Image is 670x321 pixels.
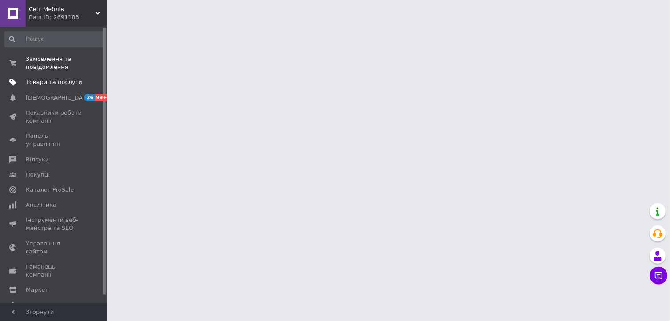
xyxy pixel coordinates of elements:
span: Покупці [26,171,50,179]
div: Ваш ID: 2691183 [29,13,107,21]
button: Чат з покупцем [650,267,668,285]
span: Каталог ProSale [26,186,74,194]
span: Відгуки [26,156,49,164]
span: Товари та послуги [26,78,82,86]
span: 99+ [95,94,109,101]
span: Замовлення та повідомлення [26,55,82,71]
span: [DEMOGRAPHIC_DATA] [26,94,92,102]
span: Інструменти веб-майстра та SEO [26,216,82,232]
span: Світ Меблів [29,5,96,13]
span: Гаманець компанії [26,263,82,279]
input: Пошук [4,31,105,47]
span: Панель управління [26,132,82,148]
span: Налаштування [26,301,71,309]
span: Аналітика [26,201,56,209]
span: Маркет [26,286,48,294]
span: Показники роботи компанії [26,109,82,125]
span: Управління сайтом [26,240,82,256]
span: 26 [84,94,95,101]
